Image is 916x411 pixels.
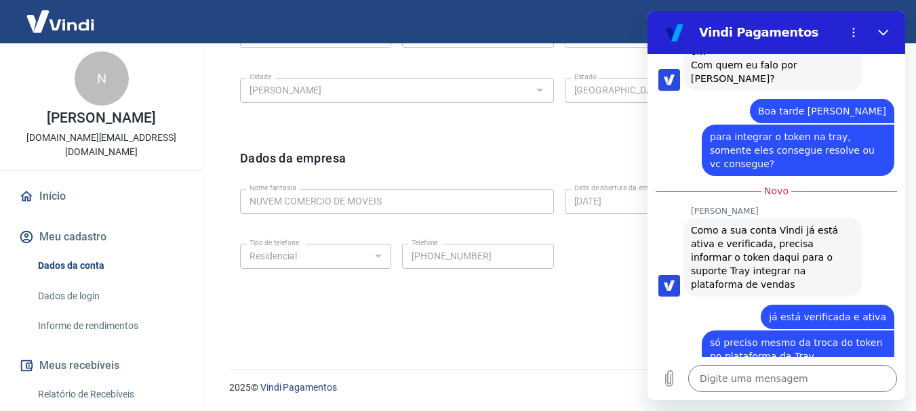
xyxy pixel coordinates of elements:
[33,381,186,408] a: Relatório de Recebíveis
[16,181,186,211] a: Início
[250,183,296,193] label: Nome fantasia
[11,131,192,159] p: [DOMAIN_NAME][EMAIL_ADDRESS][DOMAIN_NAME]
[16,1,104,42] img: Vindi
[260,382,337,393] a: Vindi Pagamentos
[250,72,271,82] label: Cidade
[412,238,438,248] label: Telefone
[244,82,527,99] input: Digite aqui algumas palavras para buscar a cidade
[574,72,597,82] label: Estado
[33,312,186,340] a: Informe de rendimentos
[33,252,186,280] a: Dados da conta
[75,51,129,106] div: N
[16,351,186,381] button: Meus recebíveis
[851,9,900,35] button: Sair
[565,189,845,214] input: DD/MM/YYYY
[648,11,905,400] iframe: Janela de mensagens
[250,238,299,248] label: Tipo de telefone
[240,149,346,183] h6: Dados da empresa
[16,222,186,252] button: Meu cadastro
[47,111,155,125] p: [PERSON_NAME]
[33,282,186,310] a: Dados de login
[229,381,883,395] p: 2025 ©
[574,183,666,193] label: Data de abertura da empresa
